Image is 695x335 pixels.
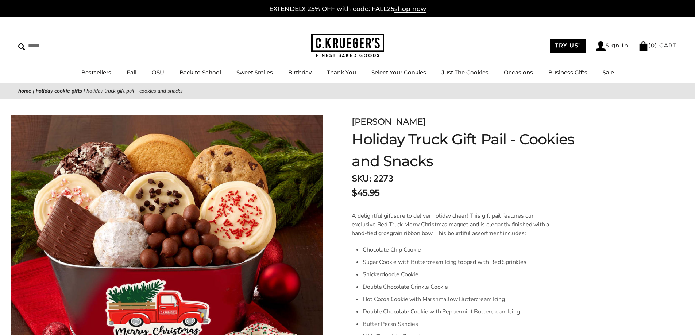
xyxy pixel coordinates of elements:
[18,40,105,51] input: Search
[81,69,111,76] a: Bestsellers
[363,256,551,268] li: Sugar Cookie with Buttercream Icing topped with Red Sprinkles
[550,39,586,53] a: TRY US!
[394,5,426,13] span: shop now
[269,5,426,13] a: EXTENDED! 25% OFF with code: FALL25shop now
[288,69,312,76] a: Birthday
[152,69,164,76] a: OSU
[179,69,221,76] a: Back to School
[236,69,273,76] a: Sweet Smiles
[638,41,648,51] img: Bag
[363,268,551,281] li: Snickerdoodle Cookie
[352,211,551,238] p: A delightful gift sure to deliver holiday cheer! This gift pail features our exclusive Red Truck ...
[18,87,677,95] nav: breadcrumbs
[33,87,34,94] span: |
[363,305,551,318] li: Double Chocolate Cookie with Peppermint Buttercream Icing
[18,43,25,50] img: Search
[352,128,584,172] h1: Holiday Truck Gift Pail - Cookies and Snacks
[504,69,533,76] a: Occasions
[86,87,183,94] span: Holiday Truck Gift Pail - Cookies and Snacks
[373,173,393,184] span: 2273
[651,42,655,49] span: 0
[127,69,136,76] a: Fall
[441,69,489,76] a: Just The Cookies
[548,69,587,76] a: Business Gifts
[363,244,551,256] li: Chocolate Chip Cookie
[596,41,606,51] img: Account
[363,293,551,305] li: Hot Cocoa Cookie with Marshmallow Buttercream Icing
[327,69,356,76] a: Thank You
[352,115,584,128] div: [PERSON_NAME]
[352,186,379,199] span: $45.95
[638,42,677,49] a: (0) CART
[596,41,629,51] a: Sign In
[311,34,384,58] img: C.KRUEGER'S
[352,173,371,184] strong: SKU:
[363,281,551,293] li: Double Chocolate Crinkle Cookie
[18,87,31,94] a: Home
[84,87,85,94] span: |
[363,318,551,330] li: Butter Pecan Sandies
[603,69,614,76] a: Sale
[36,87,82,94] a: Holiday Cookie Gifts
[371,69,426,76] a: Select Your Cookies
